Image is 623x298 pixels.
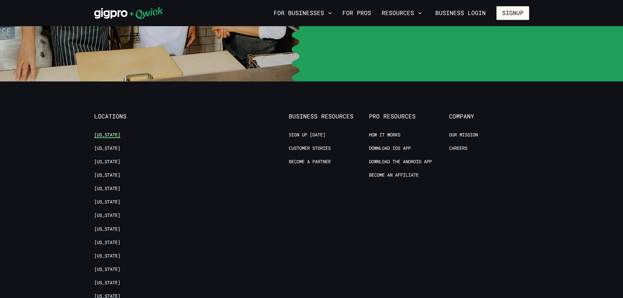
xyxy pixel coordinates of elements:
button: Resources [379,8,424,19]
a: Download IOS App [369,145,411,151]
a: [US_STATE] [94,199,120,205]
a: How it Works [369,132,400,138]
a: [US_STATE] [94,280,120,286]
a: Customer stories [289,145,331,151]
a: Careers [449,145,467,151]
span: Pro Resources [369,113,449,120]
a: [US_STATE] [94,239,120,246]
span: Locations [94,113,174,120]
a: [US_STATE] [94,226,120,232]
button: Signup [496,6,529,20]
a: Download the Android App [369,159,432,165]
a: [US_STATE] [94,159,120,165]
a: [US_STATE] [94,253,120,259]
a: Business Login [430,6,491,20]
a: Become a Partner [289,159,331,165]
a: For Pros [340,8,374,19]
span: Business Resources [289,113,369,120]
a: Become an Affiliate [369,172,419,178]
a: [US_STATE] [94,132,120,138]
a: [US_STATE] [94,266,120,272]
button: For Businesses [271,8,335,19]
a: [US_STATE] [94,145,120,151]
a: Our Mission [449,132,478,138]
span: Company [449,113,529,120]
a: [US_STATE] [94,185,120,192]
a: Sign up [DATE] [289,132,325,138]
a: [US_STATE] [94,172,120,178]
a: [US_STATE] [94,212,120,219]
